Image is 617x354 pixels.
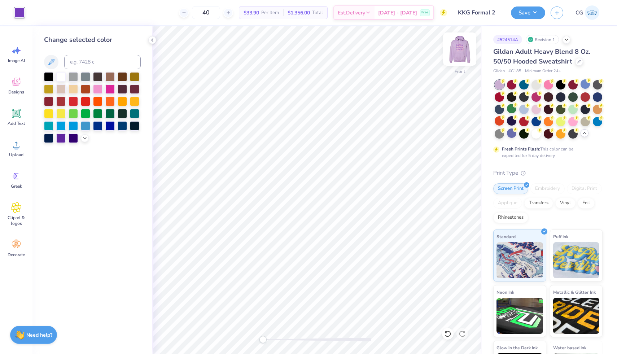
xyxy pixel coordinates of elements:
[530,183,565,194] div: Embroidery
[8,121,25,126] span: Add Text
[493,35,522,44] div: # 524514A
[493,68,505,74] span: Gildan
[445,35,474,64] img: Front
[455,68,465,75] div: Front
[11,183,22,189] span: Greek
[576,9,583,17] span: CG
[496,233,516,240] span: Standard
[44,35,141,45] div: Change selected color
[338,9,365,17] span: Est. Delivery
[553,298,600,334] img: Metallic & Glitter Ink
[496,242,543,278] img: Standard
[496,344,538,351] span: Glow in the Dark Ink
[578,198,595,209] div: Foil
[572,5,603,20] a: CG
[8,252,25,258] span: Decorate
[553,344,586,351] span: Water based Ink
[493,198,522,209] div: Applique
[9,152,23,158] span: Upload
[493,47,590,66] span: Gildan Adult Heavy Blend 8 Oz. 50/50 Hooded Sweatshirt
[493,212,528,223] div: Rhinestones
[64,55,141,69] input: e.g. 7428 c
[288,9,310,17] span: $1,356.00
[585,5,599,20] img: Carlee Gerke
[378,9,417,17] span: [DATE] - [DATE]
[8,89,24,95] span: Designs
[567,183,602,194] div: Digital Print
[508,68,521,74] span: # G185
[496,298,543,334] img: Neon Ink
[259,336,267,343] div: Accessibility label
[4,215,28,226] span: Clipart & logos
[26,332,52,338] strong: Need help?
[553,288,596,296] span: Metallic & Glitter Ink
[8,58,25,64] span: Image AI
[496,288,514,296] span: Neon Ink
[493,183,528,194] div: Screen Print
[553,242,600,278] img: Puff Ink
[192,6,220,19] input: – –
[452,5,506,20] input: Untitled Design
[502,146,540,152] strong: Fresh Prints Flash:
[555,198,576,209] div: Vinyl
[525,68,561,74] span: Minimum Order: 24 +
[553,233,568,240] span: Puff Ink
[244,9,259,17] span: $33.90
[511,6,545,19] button: Save
[261,9,279,17] span: Per Item
[524,198,553,209] div: Transfers
[421,10,428,15] span: Free
[493,169,603,177] div: Print Type
[312,9,323,17] span: Total
[502,146,591,159] div: This color can be expedited for 5 day delivery.
[526,35,559,44] div: Revision 1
